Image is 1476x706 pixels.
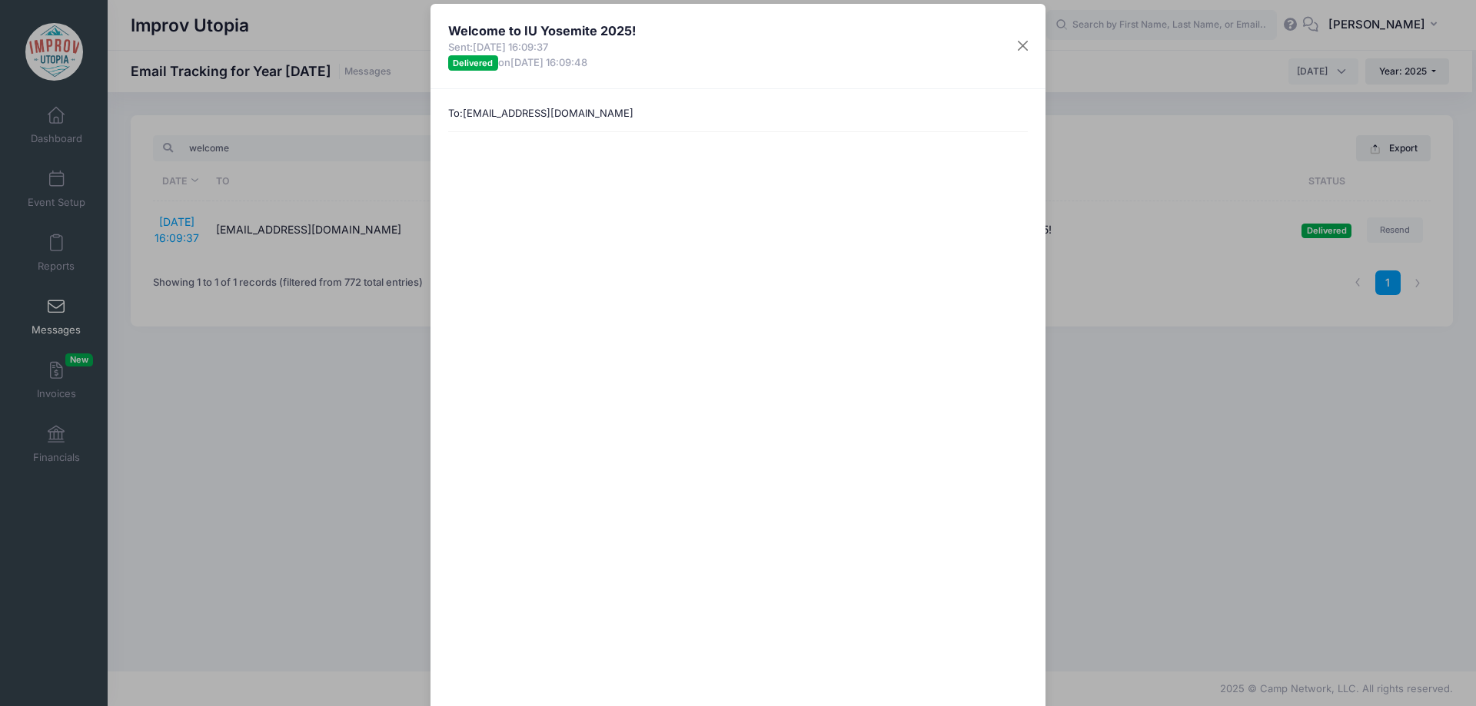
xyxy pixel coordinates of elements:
span: on [498,56,587,68]
h4: Welcome to IU Yosemite 2025! [448,22,636,40]
span: [DATE] 16:09:37 [473,41,548,53]
button: Close [1009,32,1037,60]
span: Delivered [448,55,498,70]
span: [DATE] 16:09:48 [510,56,587,68]
div: To: [440,106,1036,121]
span: [EMAIL_ADDRESS][DOMAIN_NAME] [463,107,633,119]
span: Sent: [448,40,636,55]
